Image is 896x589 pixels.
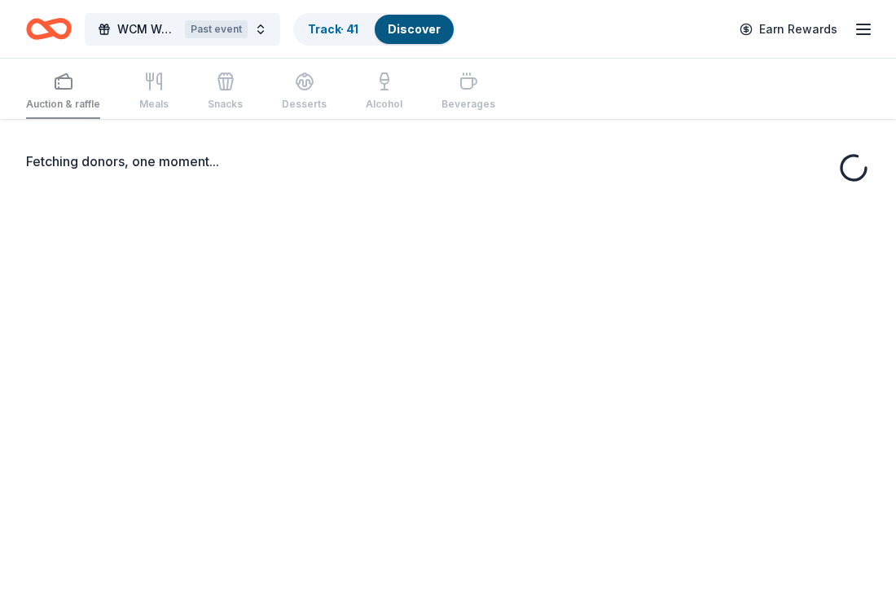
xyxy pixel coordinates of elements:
[730,15,847,44] a: Earn Rewards
[26,152,870,171] div: Fetching donors, one moment...
[308,22,358,36] a: Track· 41
[85,13,280,46] button: WCM Weekly Free Community Bingo [GEOGRAPHIC_DATA] [US_STATE]Past event
[26,10,72,48] a: Home
[293,13,455,46] button: Track· 41Discover
[388,22,441,36] a: Discover
[185,20,248,38] div: Past event
[117,20,178,39] span: WCM Weekly Free Community Bingo [GEOGRAPHIC_DATA] [US_STATE]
